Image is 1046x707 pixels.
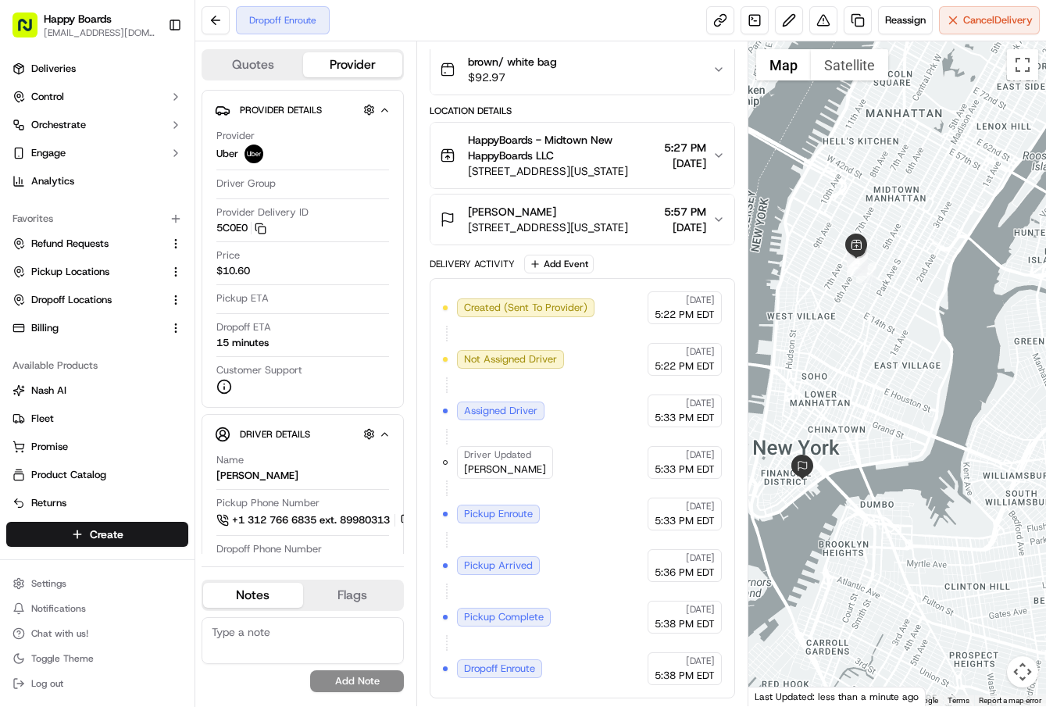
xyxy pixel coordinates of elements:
[6,353,188,378] div: Available Products
[12,496,182,510] a: Returns
[655,617,715,631] span: 5:38 PM EDT
[464,448,531,461] span: Driver Updated
[90,527,123,542] span: Create
[979,696,1041,705] a: Report a map error
[48,284,207,297] span: [PERSON_NAME] [PERSON_NAME]
[203,52,303,77] button: Quotes
[132,351,145,363] div: 💻
[6,648,188,670] button: Toggle Theme
[110,387,189,399] a: Powered byPylon
[6,434,188,459] button: Promise
[31,146,66,160] span: Engage
[216,363,302,377] span: Customer Support
[232,513,390,527] span: +1 312 766 6835 ext. 89980313
[303,52,403,77] button: Provider
[464,610,544,624] span: Pickup Complete
[245,145,263,163] img: uber-new-logo.jpeg
[155,387,189,399] span: Pylon
[6,259,188,284] button: Pickup Locations
[655,462,715,477] span: 5:33 PM EDT
[655,359,715,373] span: 5:22 PM EDT
[6,491,188,516] button: Returns
[6,462,188,487] button: Product Catalog
[6,522,188,547] button: Create
[31,652,94,665] span: Toggle Theme
[686,345,715,358] span: [DATE]
[6,6,162,44] button: Happy Boards[EMAIL_ADDRESS][DOMAIN_NAME]
[430,123,734,188] button: HappyBoards - Midtown New HappyBoards LLC[STREET_ADDRESS][US_STATE]5:27 PM[DATE]
[847,255,867,276] div: 2
[12,321,163,335] a: Billing
[686,603,715,616] span: [DATE]
[686,655,715,667] span: [DATE]
[210,284,216,297] span: •
[464,352,557,366] span: Not Assigned Driver
[939,6,1040,34] button: CancelDelivery
[464,301,587,315] span: Created (Sent To Provider)
[848,252,868,273] div: 4
[31,90,64,104] span: Control
[216,147,238,161] span: Uber
[12,440,182,454] a: Promise
[52,242,57,255] span: •
[70,165,215,177] div: We're available if you need us!
[70,149,256,165] div: Start new chat
[6,673,188,695] button: Log out
[12,384,182,398] a: Nash AI
[6,316,188,341] button: Billing
[33,149,61,177] img: 1755196953914-cd9d9cba-b7f7-46ee-b6f5-75ff69acacf5
[216,320,271,334] span: Dropoff ETA
[31,440,68,454] span: Promise
[6,169,188,194] a: Analytics
[655,566,715,580] span: 5:36 PM EDT
[468,70,557,85] span: $92.97
[16,16,47,47] img: Nash
[9,343,126,371] a: 📗Knowledge Base
[856,262,876,283] div: 1
[44,27,155,39] button: [EMAIL_ADDRESS][DOMAIN_NAME]
[12,468,182,482] a: Product Catalog
[963,13,1033,27] span: Cancel Delivery
[655,308,715,322] span: 5:22 PM EDT
[756,49,811,80] button: Show street map
[686,552,715,564] span: [DATE]
[6,141,188,166] button: Engage
[44,11,112,27] button: Happy Boards
[6,623,188,645] button: Chat with us!
[16,149,44,177] img: 1736555255976-a54dd68f-1ca7-489b-9aae-adbdc363a1c4
[216,542,322,556] span: Dropoff Phone Number
[655,411,715,425] span: 5:33 PM EDT
[464,462,546,477] span: [PERSON_NAME]
[468,54,557,70] span: brown/ white bag
[464,662,535,676] span: Dropoff Enroute
[468,204,556,220] span: [PERSON_NAME]
[748,687,926,706] div: Last Updated: less than a minute ago
[948,696,969,705] a: Terms (opens in new tab)
[31,627,88,640] span: Chat with us!
[664,140,706,155] span: 5:27 PM
[655,669,715,683] span: 5:38 PM EDT
[664,220,706,235] span: [DATE]
[6,231,188,256] button: Refund Requests
[31,412,54,426] span: Fleet
[31,577,66,590] span: Settings
[31,321,59,335] span: Billing
[266,154,284,173] button: Start new chat
[430,195,734,245] button: [PERSON_NAME][STREET_ADDRESS][US_STATE]5:57 PM[DATE]
[31,118,86,132] span: Orchestrate
[6,573,188,595] button: Settings
[31,174,74,188] span: Analytics
[430,105,735,117] div: Location Details
[216,248,240,262] span: Price
[31,285,44,298] img: 1736555255976-a54dd68f-1ca7-489b-9aae-adbdc363a1c4
[240,428,310,441] span: Driver Details
[6,112,188,137] button: Orchestrate
[468,132,658,163] span: HappyBoards - Midtown New HappyBoards LLC
[219,284,251,297] span: [DATE]
[686,397,715,409] span: [DATE]
[60,242,92,255] span: [DATE]
[885,13,926,27] span: Reassign
[242,200,284,219] button: See all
